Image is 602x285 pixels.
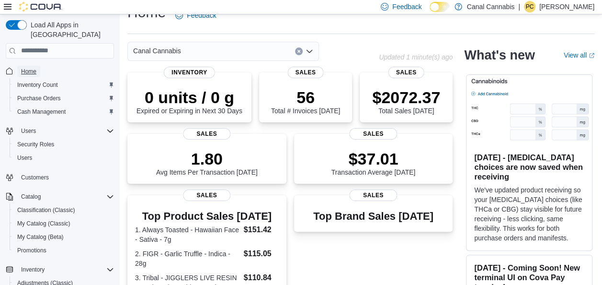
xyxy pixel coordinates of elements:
[474,185,584,243] p: We've updated product receiving so your [MEDICAL_DATA] choices (like THCa or CBG) stay visible fo...
[13,152,36,164] a: Users
[244,272,279,284] dd: $110.84
[17,233,64,241] span: My Catalog (Beta)
[136,88,242,115] div: Expired or Expiring in Next 30 Days
[13,139,114,150] span: Security Roles
[136,88,242,107] p: 0 units / 0 g
[10,92,118,105] button: Purchase Orders
[271,88,340,107] p: 56
[17,154,32,162] span: Users
[17,191,45,202] button: Catalog
[372,88,440,107] p: $2072.37
[589,53,594,59] svg: External link
[271,88,340,115] div: Total # Invoices [DATE]
[13,204,79,216] a: Classification (Classic)
[13,231,68,243] a: My Catalog (Beta)
[21,174,49,181] span: Customers
[10,78,118,92] button: Inventory Count
[464,47,534,63] h2: What's new
[17,172,53,183] a: Customers
[21,193,41,201] span: Catalog
[10,217,118,230] button: My Catalog (Classic)
[17,108,66,116] span: Cash Management
[133,45,181,57] span: Canal Cannabis
[350,190,397,201] span: Sales
[331,149,416,176] div: Transaction Average [DATE]
[13,79,62,91] a: Inventory Count
[467,1,515,12] p: Canal Cannabis
[17,81,58,89] span: Inventory Count
[13,79,114,91] span: Inventory Count
[306,47,313,55] button: Open list of options
[430,2,450,12] input: Dark Mode
[2,64,118,78] button: Home
[2,263,118,276] button: Inventory
[13,218,114,229] span: My Catalog (Classic)
[13,93,65,104] a: Purchase Orders
[21,266,45,273] span: Inventory
[135,211,279,222] h3: Top Product Sales [DATE]
[539,1,594,12] p: [PERSON_NAME]
[17,125,40,137] button: Users
[13,152,114,164] span: Users
[13,93,114,104] span: Purchase Orders
[17,141,54,148] span: Security Roles
[2,124,118,138] button: Users
[313,211,433,222] h3: Top Brand Sales [DATE]
[474,153,584,181] h3: [DATE] - [MEDICAL_DATA] choices are now saved when receiving
[388,67,424,78] span: Sales
[10,138,118,151] button: Security Roles
[187,11,216,20] span: Feedback
[13,106,114,118] span: Cash Management
[244,248,279,260] dd: $115.05
[288,67,324,78] span: Sales
[135,249,240,268] dt: 2. FIGR - Garlic Truffle - Indica - 28g
[10,244,118,257] button: Promotions
[135,225,240,244] dt: 1. Always Toasted - Hawaiian Face - Sativa - 7g
[13,245,114,256] span: Promotions
[19,2,62,12] img: Cova
[13,231,114,243] span: My Catalog (Beta)
[13,204,114,216] span: Classification (Classic)
[10,151,118,165] button: Users
[17,206,75,214] span: Classification (Classic)
[17,66,40,77] a: Home
[17,264,48,275] button: Inventory
[183,128,230,140] span: Sales
[17,191,114,202] span: Catalog
[17,220,70,227] span: My Catalog (Classic)
[2,190,118,203] button: Catalog
[156,149,258,176] div: Avg Items Per Transaction [DATE]
[13,245,50,256] a: Promotions
[17,125,114,137] span: Users
[13,218,74,229] a: My Catalog (Classic)
[331,149,416,168] p: $37.01
[10,230,118,244] button: My Catalog (Beta)
[21,127,36,135] span: Users
[295,47,303,55] button: Clear input
[27,20,114,39] span: Load All Apps in [GEOGRAPHIC_DATA]
[564,51,594,59] a: View allExternal link
[244,224,279,236] dd: $151.42
[526,1,534,12] span: PC
[392,2,421,12] span: Feedback
[10,105,118,119] button: Cash Management
[21,68,36,75] span: Home
[17,264,114,275] span: Inventory
[524,1,535,12] div: Patrick Ciantar
[518,1,520,12] p: |
[10,203,118,217] button: Classification (Classic)
[372,88,440,115] div: Total Sales [DATE]
[2,170,118,184] button: Customers
[17,247,46,254] span: Promotions
[17,171,114,183] span: Customers
[164,67,215,78] span: Inventory
[13,106,69,118] a: Cash Management
[350,128,397,140] span: Sales
[17,65,114,77] span: Home
[17,95,61,102] span: Purchase Orders
[171,6,220,25] a: Feedback
[379,53,453,61] p: Updated 1 minute(s) ago
[183,190,230,201] span: Sales
[156,149,258,168] p: 1.80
